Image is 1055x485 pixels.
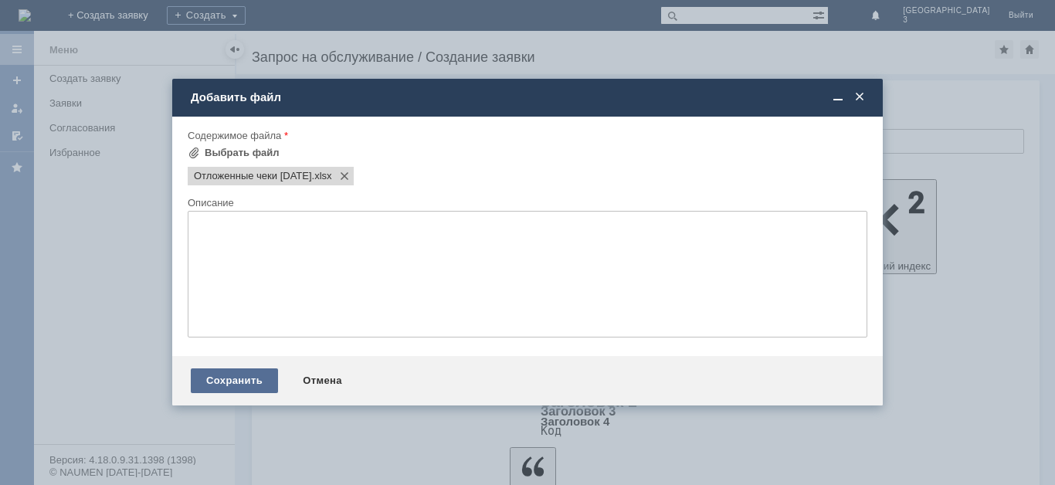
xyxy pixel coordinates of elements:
[205,147,280,159] div: Выбрать файл
[188,198,864,208] div: Описание
[852,90,867,104] span: Закрыть
[191,90,867,104] div: Добавить файл
[194,170,312,182] span: Отложенные чеки 06.10.2025.xlsx
[188,131,864,141] div: Содержимое файла
[830,90,846,104] span: Свернуть (Ctrl + M)
[312,170,332,182] span: Отложенные чеки 06.10.2025.xlsx
[6,6,226,31] div: [PERSON_NAME]/ [PERSON_NAME] удалить отложенные чеки.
